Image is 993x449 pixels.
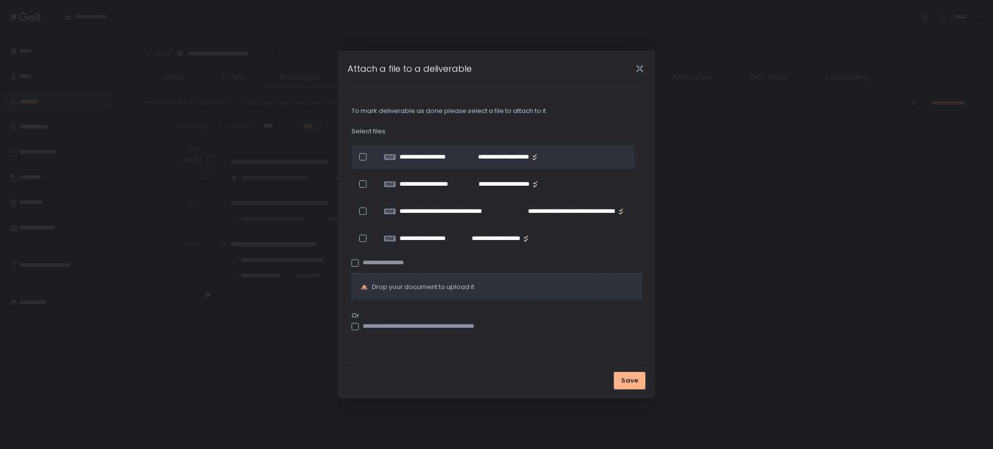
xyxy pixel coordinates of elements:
div: To mark deliverable as done please select a file to attach to it [352,107,641,115]
h1: Attach a file to a deliverable [348,62,472,75]
div: Select files [352,127,641,136]
div: Close [624,63,655,74]
span: Save [621,376,638,385]
span: Or [352,311,641,320]
button: Save [614,372,645,389]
